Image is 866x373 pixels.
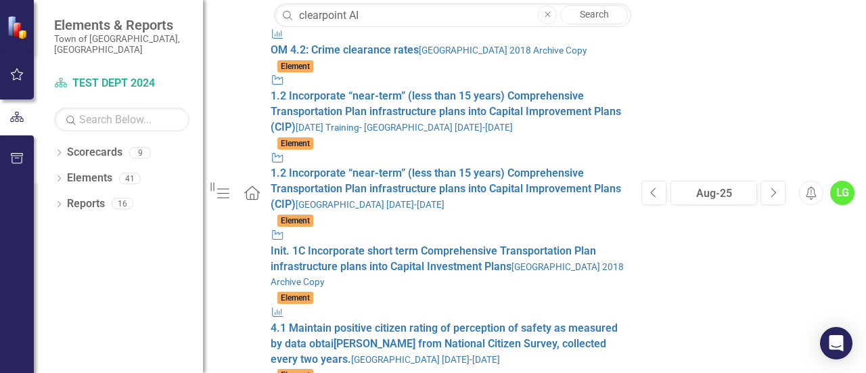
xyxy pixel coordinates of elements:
[7,16,30,39] img: ClearPoint Strategy
[277,60,313,72] span: Element
[298,322,307,334] strong: ai
[271,27,628,74] a: OM 4.2: Crime clearance rates[GEOGRAPHIC_DATA] 2018 Archive CopyElement
[675,185,752,202] div: Aug-25
[317,322,325,334] strong: ai
[54,33,189,56] small: Town of [GEOGRAPHIC_DATA], [GEOGRAPHIC_DATA]
[54,76,189,91] a: TEST DEPT 2024
[271,322,618,366] span: 4.1 M nt n positive citizen rating of perception of safety as measured by data obt [PERSON_NAME] ...
[67,171,112,186] a: Elements
[271,228,628,305] a: Init. 1C Incorporate short term Comprehensive Transportation Plan infrastructure plans into Capit...
[670,181,757,205] button: Aug-25
[351,354,500,365] small: [GEOGRAPHIC_DATA] [DATE]-[DATE]
[119,173,141,184] div: 41
[560,5,628,24] a: Search
[271,244,596,273] span: Init. 1C Incorporate short term Comprehensive Transportation Plan infrastructure plans into Capit...
[271,167,621,211] span: 1.2 Incorporate “near-term” (less than 15 years) Comprehensive Transportation Plan infrastructure...
[274,3,631,27] input: Search ClearPoint...
[54,17,189,33] span: Elements & Reports
[277,292,313,304] span: Element
[820,327,852,359] div: Open Intercom Messenger
[325,337,334,350] strong: ai
[419,45,587,56] small: [GEOGRAPHIC_DATA] 2018 Archive Copy
[67,145,122,160] a: Scorecards
[271,43,419,56] span: OM 4.2: Crime clearance rates
[277,215,313,227] span: Element
[296,199,445,210] small: [GEOGRAPHIC_DATA] [DATE]-[DATE]
[296,122,513,133] small: [DATE] Training- [GEOGRAPHIC_DATA] [DATE]-[DATE]
[67,196,105,212] a: Reports
[129,147,151,158] div: 9
[271,151,628,228] a: 1.2 Incorporate “near-term” (less than 15 years) Comprehensive Transportation Plan infrastructure...
[112,198,133,210] div: 16
[54,108,189,131] input: Search Below...
[277,137,313,150] span: Element
[271,73,628,150] a: 1.2 Incorporate “near-term” (less than 15 years) Comprehensive Transportation Plan infrastructure...
[271,89,621,133] span: 1.2 Incorporate “near-term” (less than 15 years) Comprehensive Transportation Plan infrastructure...
[830,181,854,205] button: LG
